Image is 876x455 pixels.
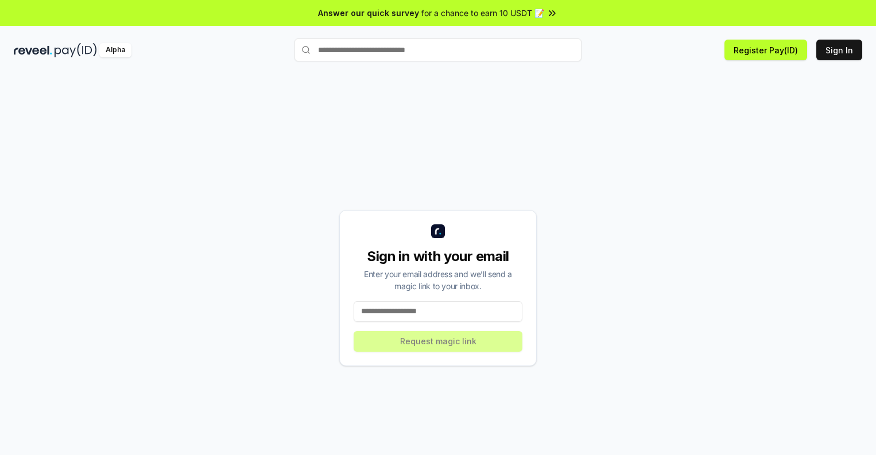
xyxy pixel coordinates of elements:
div: Alpha [99,43,131,57]
img: reveel_dark [14,43,52,57]
button: Register Pay(ID) [724,40,807,60]
span: Answer our quick survey [318,7,419,19]
span: for a chance to earn 10 USDT 📝 [421,7,544,19]
button: Sign In [816,40,862,60]
div: Sign in with your email [354,247,522,266]
div: Enter your email address and we’ll send a magic link to your inbox. [354,268,522,292]
img: logo_small [431,224,445,238]
img: pay_id [55,43,97,57]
